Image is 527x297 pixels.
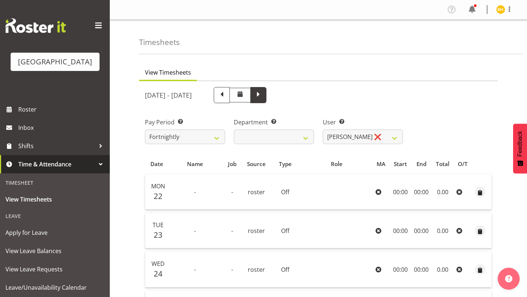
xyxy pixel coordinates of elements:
[270,252,301,287] td: Off
[331,160,343,168] span: Role
[416,160,426,168] span: End
[194,227,196,235] span: -
[5,264,104,275] span: View Leave Requests
[18,159,95,170] span: Time & Attendance
[279,160,292,168] span: Type
[411,174,431,210] td: 00:00
[154,191,162,201] span: 22
[248,227,265,235] span: roster
[2,278,108,297] a: Leave/Unavailability Calendar
[187,160,203,168] span: Name
[2,223,108,242] a: Apply for Leave
[2,242,108,260] a: View Leave Balances
[431,174,453,210] td: 0.00
[234,118,314,127] label: Department
[231,227,233,235] span: -
[145,118,225,127] label: Pay Period
[5,282,104,293] span: Leave/Unavailability Calendar
[270,174,301,210] td: Off
[231,188,233,196] span: -
[323,118,403,127] label: User
[154,268,162,279] span: 24
[2,190,108,208] a: View Timesheets
[194,188,196,196] span: -
[248,188,265,196] span: roster
[18,122,106,133] span: Inbox
[248,266,265,274] span: roster
[270,213,301,248] td: Off
[431,213,453,248] td: 0.00
[154,230,162,240] span: 23
[517,131,523,157] span: Feedback
[139,38,180,46] h4: Timesheets
[153,221,164,229] span: Tue
[390,213,411,248] td: 00:00
[411,252,431,287] td: 00:00
[151,182,165,190] span: Mon
[394,160,407,168] span: Start
[2,175,108,190] div: Timesheet
[2,208,108,223] div: Leave
[5,194,104,205] span: View Timesheets
[150,160,163,168] span: Date
[377,160,385,168] span: MA
[390,252,411,287] td: 00:00
[247,160,266,168] span: Source
[2,260,108,278] a: View Leave Requests
[5,227,104,238] span: Apply for Leave
[5,245,104,256] span: View Leave Balances
[458,160,468,168] span: O/T
[152,260,165,268] span: Wed
[194,266,196,274] span: -
[18,140,95,151] span: Shifts
[18,56,92,67] div: [GEOGRAPHIC_DATA]
[145,91,192,99] h5: [DATE] - [DATE]
[231,266,233,274] span: -
[513,124,527,173] button: Feedback - Show survey
[18,104,106,115] span: Roster
[5,18,66,33] img: Rosterit website logo
[228,160,236,168] span: Job
[411,213,431,248] td: 00:00
[436,160,449,168] span: Total
[431,252,453,287] td: 0.00
[505,275,512,282] img: help-xxl-2.png
[390,174,411,210] td: 00:00
[496,5,505,14] img: brooke-hawkes-fennelly11949.jpg
[145,68,191,77] span: View Timesheets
